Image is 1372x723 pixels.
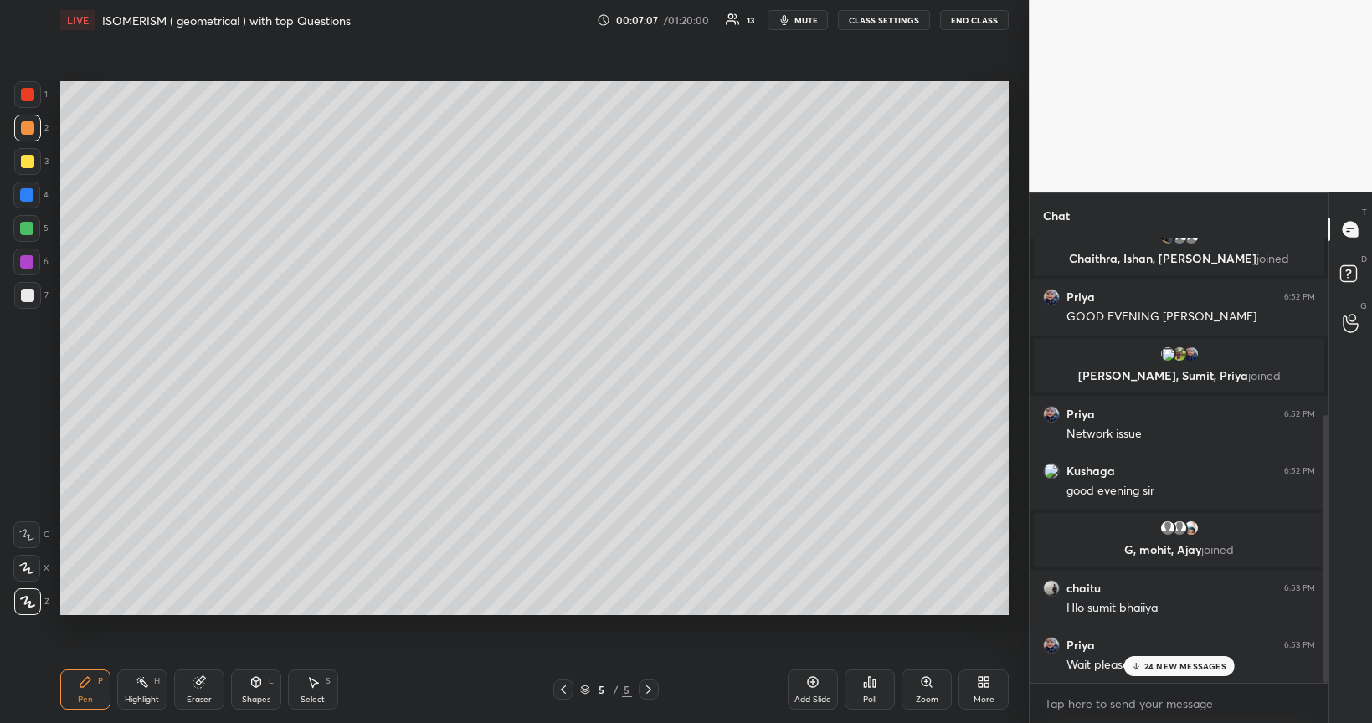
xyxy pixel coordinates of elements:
div: C [13,521,49,548]
div: GOOD EVENING [PERSON_NAME] [1066,309,1315,326]
button: CLASS SETTINGS [838,10,930,30]
div: 6:53 PM [1284,640,1315,650]
div: 6:52 PM [1284,466,1315,476]
img: 3 [1043,463,1060,479]
div: Pen [78,695,93,704]
div: Zoom [916,695,938,704]
div: X [13,555,49,582]
div: Select [301,695,325,704]
div: Wait please [1066,657,1315,674]
h6: Kushaga [1066,464,1115,479]
div: LIVE [60,10,95,30]
div: S [326,677,331,685]
div: H [154,677,160,685]
div: 7 [14,282,49,309]
div: More [974,695,994,704]
div: grid [1030,238,1328,683]
img: default.png [1171,520,1188,536]
div: Hlo sumit bhaiiya [1066,600,1315,617]
img: 8e51fae7294a4ae89c8db8d7d69bf3f0.jpg [1043,580,1060,597]
span: joined [1248,367,1281,383]
div: 5 [13,215,49,242]
h6: Priya [1066,407,1095,422]
div: 6:52 PM [1284,292,1315,302]
h6: Priya [1066,638,1095,653]
div: / [614,685,619,695]
h6: Priya [1066,290,1095,305]
button: mute [768,10,828,30]
div: 6:52 PM [1284,409,1315,419]
div: Network issue [1066,426,1315,443]
p: [PERSON_NAME], Sumit, Priya [1044,369,1314,382]
div: 3 [14,148,49,175]
div: 6 [13,249,49,275]
div: Eraser [187,695,212,704]
div: 13 [747,16,754,24]
div: 5 [594,685,610,695]
img: 48a75f05fd0b4cc8b0a0ba278c00042d.jpg [1043,289,1060,305]
div: Z [14,588,49,615]
div: 5 [622,682,632,697]
img: default.png [1159,520,1176,536]
img: 3e9af9184cb64257b56bfcac5601e731.jpg [1171,346,1188,362]
img: 48a75f05fd0b4cc8b0a0ba278c00042d.jpg [1183,346,1200,362]
p: D [1361,253,1367,265]
span: mute [794,14,818,26]
img: 48a75f05fd0b4cc8b0a0ba278c00042d.jpg [1043,637,1060,654]
div: P [98,677,103,685]
button: End Class [940,10,1009,30]
img: 48a75f05fd0b4cc8b0a0ba278c00042d.jpg [1043,406,1060,423]
p: Chat [1030,193,1083,238]
p: Chaithra, Ishan, [PERSON_NAME] [1044,252,1314,265]
div: 2 [14,115,49,141]
div: Add Slide [794,695,831,704]
div: good evening sir [1066,483,1315,500]
p: T [1362,206,1367,218]
p: G, mohit, Ajay [1044,543,1314,556]
div: 1 [14,81,48,108]
p: 24 NEW MESSAGES [1144,661,1226,671]
h4: ISOMERISM ( geometrical ) with top Questions [102,13,351,28]
div: 4 [13,182,49,208]
div: Highlight [125,695,159,704]
div: 6:53 PM [1284,583,1315,593]
img: 3 [1159,346,1176,362]
div: Shapes [242,695,270,704]
div: Poll [863,695,876,704]
span: joined [1201,541,1234,557]
div: L [269,677,274,685]
p: G [1360,300,1367,312]
h6: chaitu [1066,581,1101,596]
span: joined [1256,250,1289,266]
img: ce84ab5443d14459b488ec7a1481d574.jpg [1183,520,1200,536]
